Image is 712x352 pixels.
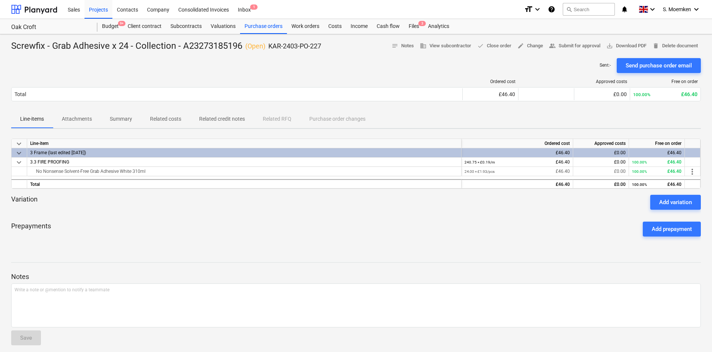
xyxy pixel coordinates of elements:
div: £0.00 [576,158,626,167]
a: Valuations [206,19,240,34]
span: keyboard_arrow_down [15,158,23,167]
span: Notes [392,42,414,50]
a: Work orders [287,19,324,34]
button: Delete document [649,40,701,52]
div: £0.00 [576,148,626,158]
div: Subcontracts [166,19,206,34]
button: Change [514,40,546,52]
button: View subcontractor [417,40,474,52]
a: Income [346,19,372,34]
div: Line-item [27,139,462,148]
button: Notes [389,40,417,52]
div: £46.40 [633,91,697,97]
div: £46.40 [632,158,681,167]
span: business [420,42,427,49]
span: search [566,6,572,12]
button: Add prepayment [643,222,701,237]
button: Send purchase order email [617,58,701,73]
span: notes [392,42,398,49]
a: Client contract [123,19,166,34]
span: Download PDF [606,42,646,50]
small: 100.00% [633,92,651,97]
span: people_alt [549,42,556,49]
a: Costs [324,19,346,34]
span: 3.3 FIRE PROOFING [30,159,69,165]
p: Sent : - [600,62,611,69]
div: Approved costs [573,139,629,148]
div: Send purchase order email [626,61,692,70]
p: Related costs [150,115,181,123]
span: 9+ [118,21,125,26]
a: Purchase orders [240,19,287,34]
p: Line-items [20,115,44,123]
i: notifications [621,5,628,14]
small: 240.75 × £0.19 / m [464,160,495,164]
span: edit [517,42,524,49]
a: Files3 [404,19,424,34]
span: more_vert [688,167,697,176]
span: delete [652,42,659,49]
span: Close order [477,42,511,50]
span: save_alt [606,42,613,49]
span: 1 [250,4,258,10]
div: Ordered cost [462,139,573,148]
div: Files [404,19,424,34]
small: 100.00% [632,160,647,164]
small: 24.00 × £1.93 / pcs [464,169,495,174]
i: keyboard_arrow_down [533,5,542,14]
div: Approved costs [577,79,627,84]
div: Add prepayment [652,224,692,234]
span: Submit for approval [549,42,600,50]
p: Attachments [62,115,92,123]
p: KAR-2403-PO-227 [268,42,321,51]
i: keyboard_arrow_down [648,5,657,14]
div: £46.40 [464,167,570,176]
span: keyboard_arrow_down [15,149,23,158]
small: 100.00% [632,183,647,187]
div: £46.40 [632,167,681,176]
div: £0.00 [576,167,626,176]
p: Prepayments [11,222,51,237]
i: format_size [524,5,533,14]
div: Ordered cost [466,79,515,84]
div: £46.40 [464,180,570,189]
div: £46.40 [632,148,681,158]
div: £46.40 [466,91,515,97]
div: Screwfix - Grab Adhesive x 24 - Collection - A23273185196 [11,40,321,52]
button: Submit for approval [546,40,603,52]
span: Change [517,42,543,50]
span: keyboard_arrow_down [15,139,23,148]
div: 3 Frame (last edited 27 Sep 2024) [30,148,458,157]
p: Related credit notes [199,115,245,123]
div: Total [15,91,26,97]
div: £46.40 [632,180,681,189]
div: Oak Croft [11,23,89,31]
div: £0.00 [577,91,627,97]
span: S. Moemken [663,6,691,12]
i: keyboard_arrow_down [692,5,701,14]
iframe: Chat Widget [675,316,712,352]
a: Analytics [424,19,454,34]
button: Add variation [650,195,701,210]
div: Free on order [629,139,685,148]
p: Variation [11,195,38,210]
small: 100.00% [632,169,647,174]
button: Close order [474,40,514,52]
div: No Nonsense Solvent-Free Grab Adhesive White 310ml [30,167,458,176]
div: Add variation [659,197,692,207]
span: View subcontractor [420,42,471,50]
p: Notes [11,272,701,281]
i: Knowledge base [548,5,555,14]
a: Cash flow [372,19,404,34]
span: Delete document [652,42,698,50]
div: Free on order [633,79,698,84]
